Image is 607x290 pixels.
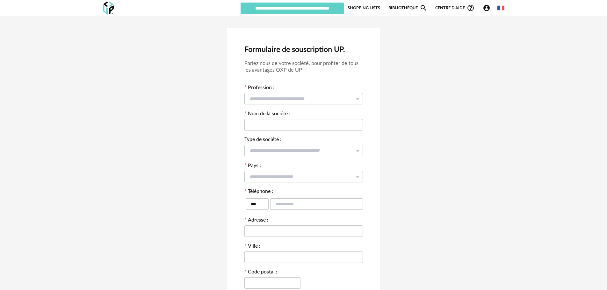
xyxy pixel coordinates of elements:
img: OXP [103,2,114,15]
h2: Formulaire de souscription UP. [244,45,363,54]
a: Shopping Lists [348,2,380,14]
span: Centre d'aideHelp Circle Outline icon [435,4,474,12]
span: Magnify icon [420,4,427,12]
span: Account Circle icon [483,4,493,12]
label: Code postal : [244,270,277,276]
span: Help Circle Outline icon [467,4,474,12]
span: Account Circle icon [483,4,490,12]
label: Ville : [244,244,260,250]
img: fr [497,4,504,11]
label: Téléphone : [244,189,273,195]
h3: Parlez nous de votre société, pour profiter de tous les avantages OXP de UP [244,60,363,74]
label: Pays : [244,163,261,170]
label: Nom de la société : [244,111,290,118]
label: Profession : [244,85,274,92]
label: Type de société : [244,137,281,144]
label: Adresse : [244,218,268,224]
a: BibliothèqueMagnify icon [388,2,427,14]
